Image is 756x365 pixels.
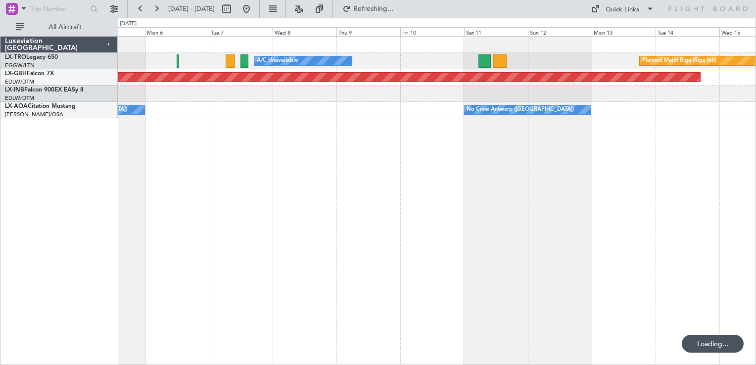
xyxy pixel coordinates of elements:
a: LX-INBFalcon 900EX EASy II [5,87,83,93]
div: No Crew Antwerp ([GEOGRAPHIC_DATA]) [467,102,574,117]
button: All Aircraft [11,19,107,35]
span: [DATE] - [DATE] [168,4,215,13]
span: LX-GBH [5,71,27,77]
a: LX-TROLegacy 650 [5,54,58,60]
div: A/C Unavailable [257,53,298,68]
button: Refreshing... [338,1,397,17]
span: Refreshing... [353,5,394,12]
div: Sat 11 [464,27,528,36]
a: EGGW/LTN [5,62,35,69]
a: LX-GBHFalcon 7X [5,71,54,77]
a: LX-AOACitation Mustang [5,103,76,109]
div: Sun 12 [528,27,592,36]
input: Trip Number [30,1,87,16]
a: EDLW/DTM [5,94,34,102]
span: LX-AOA [5,103,28,109]
div: Wed 8 [273,27,336,36]
span: All Aircraft [26,24,104,31]
a: [PERSON_NAME]/QSA [5,111,63,118]
button: Quick Links [586,1,659,17]
div: Fri 10 [400,27,464,36]
div: [DATE] [120,20,137,28]
div: Tue 14 [656,27,719,36]
a: EDLW/DTM [5,78,34,86]
div: Quick Links [606,5,639,15]
div: Loading... [682,335,744,353]
div: Thu 9 [336,27,400,36]
div: Tue 7 [209,27,273,36]
span: LX-TRO [5,54,26,60]
div: Planned Maint Riga (Riga Intl) [642,53,716,68]
div: Mon 6 [145,27,209,36]
div: Mon 13 [592,27,656,36]
span: LX-INB [5,87,24,93]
